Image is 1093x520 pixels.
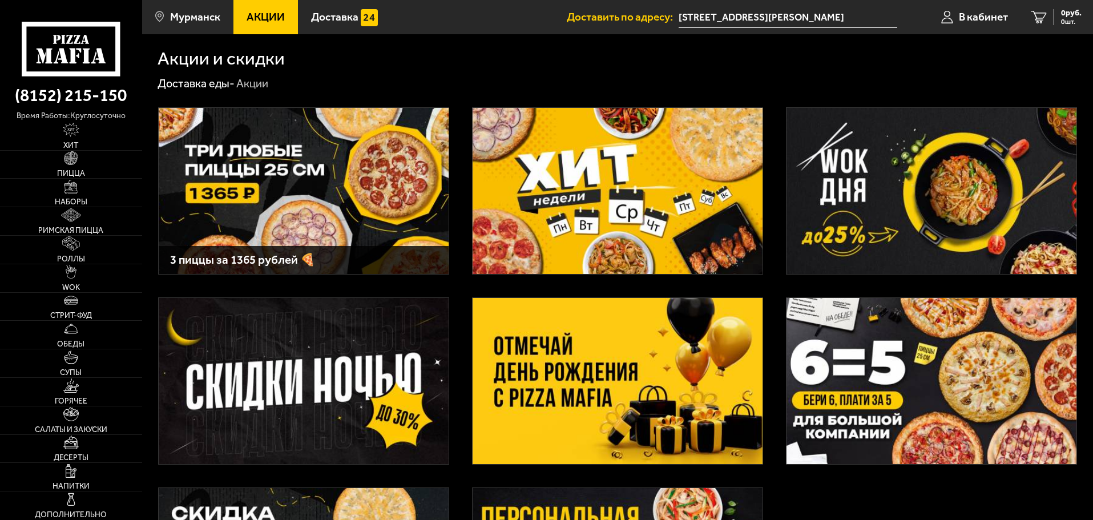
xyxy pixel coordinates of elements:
[361,9,378,26] img: 15daf4d41897b9f0e9f617042186c801.svg
[38,227,103,235] span: Римская пицца
[1061,18,1082,25] span: 0 шт.
[679,7,897,28] input: Ваш адрес доставки
[57,340,84,348] span: Обеды
[63,142,78,150] span: Хит
[62,284,80,292] span: WOK
[567,11,679,22] span: Доставить по адресу:
[35,511,107,519] span: Дополнительно
[247,11,285,22] span: Акции
[53,482,90,490] span: Напитки
[55,198,87,206] span: Наборы
[60,369,82,377] span: Супы
[158,76,235,90] a: Доставка еды-
[158,107,449,275] a: 3 пиццы за 1365 рублей 🍕
[1061,9,1082,17] span: 0 руб.
[57,170,85,178] span: Пицца
[170,254,437,266] h3: 3 пиццы за 1365 рублей 🍕
[311,11,358,22] span: Доставка
[57,255,85,263] span: Роллы
[679,7,897,28] span: Мурманск, улица Капитана Маклакова, 51, подъезд 1
[170,11,220,22] span: Мурманск
[236,76,268,91] div: Акции
[50,312,92,320] span: Стрит-фуд
[54,454,88,462] span: Десерты
[158,50,285,68] h1: Акции и скидки
[55,397,87,405] span: Горячее
[35,426,107,434] span: Салаты и закуски
[959,11,1008,22] span: В кабинет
